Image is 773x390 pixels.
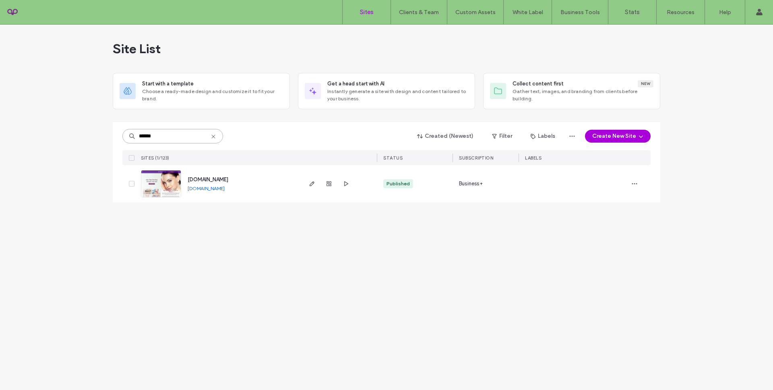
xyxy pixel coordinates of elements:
a: [DOMAIN_NAME] [188,176,228,183]
label: Help [719,9,731,16]
label: Custom Assets [455,9,496,16]
label: Business Tools [560,9,600,16]
button: Filter [484,130,520,143]
span: Choose a ready-made design and customize it to fit your brand. [142,88,283,102]
label: White Label [513,9,543,16]
label: Sites [360,8,374,16]
span: Start with a template [142,80,194,88]
label: Resources [667,9,694,16]
div: Published [386,180,410,187]
label: Stats [625,8,640,16]
span: STATUS [383,155,403,161]
span: LABELS [525,155,542,161]
div: Get a head start with AIInstantly generate a site with design and content tailored to your business. [298,73,475,109]
button: Create New Site [585,130,651,143]
a: [DOMAIN_NAME] [188,185,225,191]
span: Instantly generate a site with design and content tailored to your business. [327,88,468,102]
span: SITES (1/123) [141,155,169,161]
span: Help [19,6,35,13]
div: Start with a templateChoose a ready-made design and customize it to fit your brand. [113,73,290,109]
span: Gather text, images, and branding from clients before building. [513,88,653,102]
span: Business+ [459,180,483,188]
label: Clients & Team [399,9,439,16]
button: Labels [523,130,562,143]
div: Collect content firstNewGather text, images, and branding from clients before building. [483,73,660,109]
span: SUBSCRIPTION [459,155,493,161]
span: Site List [113,41,161,57]
button: Created (Newest) [410,130,481,143]
span: Get a head start with AI [327,80,384,88]
span: Collect content first [513,80,564,88]
div: New [638,80,653,87]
